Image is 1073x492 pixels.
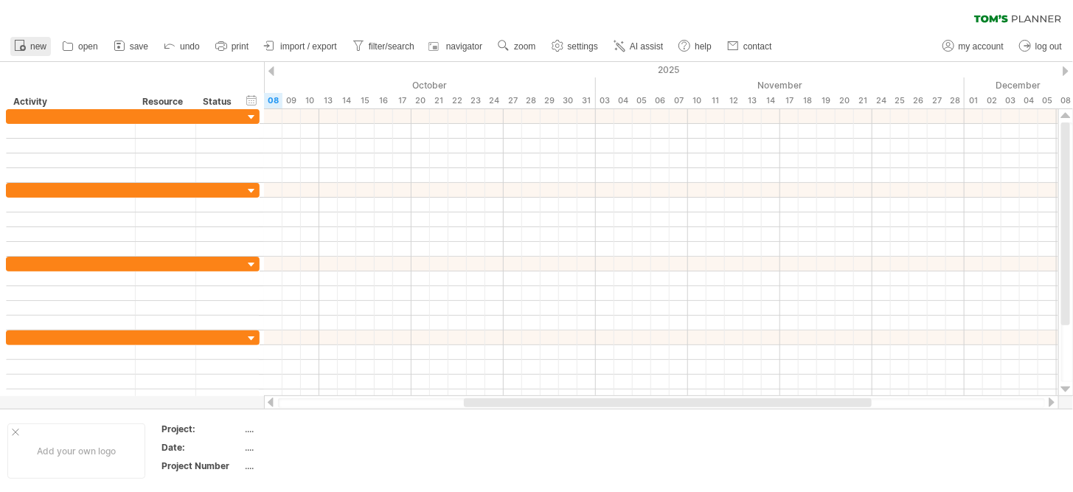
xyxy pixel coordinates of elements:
a: contact [723,37,777,56]
span: undo [180,41,200,52]
div: Tuesday, 4 November 2025 [614,93,633,108]
span: log out [1035,41,1062,52]
a: open [58,37,103,56]
div: Tuesday, 21 October 2025 [430,93,448,108]
div: Resource [142,94,187,109]
div: Tuesday, 28 October 2025 [522,93,541,108]
div: Status [203,94,235,109]
div: Friday, 14 November 2025 [762,93,780,108]
span: settings [568,41,598,52]
div: Monday, 3 November 2025 [596,93,614,108]
div: .... [246,460,369,472]
div: Thursday, 9 October 2025 [282,93,301,108]
div: Thursday, 23 October 2025 [467,93,485,108]
div: Wednesday, 19 November 2025 [817,93,836,108]
div: Thursday, 30 October 2025 [559,93,577,108]
a: help [675,37,716,56]
div: Friday, 24 October 2025 [485,93,504,108]
div: Wednesday, 12 November 2025 [725,93,743,108]
span: open [78,41,98,52]
div: Thursday, 13 November 2025 [743,93,762,108]
div: Friday, 28 November 2025 [946,93,965,108]
a: undo [160,37,204,56]
a: AI assist [610,37,667,56]
div: Thursday, 6 November 2025 [651,93,670,108]
span: save [130,41,148,52]
div: Monday, 24 November 2025 [872,93,891,108]
div: Wednesday, 26 November 2025 [909,93,928,108]
div: Tuesday, 11 November 2025 [706,93,725,108]
span: filter/search [369,41,414,52]
div: .... [246,441,369,454]
a: my account [939,37,1008,56]
div: October 2025 [172,77,596,93]
div: Tuesday, 14 October 2025 [338,93,356,108]
div: Thursday, 27 November 2025 [928,93,946,108]
div: Thursday, 4 December 2025 [1020,93,1038,108]
div: Friday, 7 November 2025 [670,93,688,108]
div: Monday, 17 November 2025 [780,93,799,108]
div: Monday, 27 October 2025 [504,93,522,108]
span: new [30,41,46,52]
span: help [695,41,712,52]
div: Wednesday, 8 October 2025 [264,93,282,108]
div: Monday, 1 December 2025 [965,93,983,108]
a: navigator [426,37,487,56]
div: Friday, 5 December 2025 [1038,93,1057,108]
div: Wednesday, 29 October 2025 [541,93,559,108]
span: navigator [446,41,482,52]
span: contact [743,41,772,52]
a: save [110,37,153,56]
div: Tuesday, 25 November 2025 [891,93,909,108]
div: Wednesday, 5 November 2025 [633,93,651,108]
span: zoom [514,41,535,52]
div: Monday, 20 October 2025 [412,93,430,108]
div: Add your own logo [7,423,145,479]
div: .... [246,423,369,435]
div: Tuesday, 2 December 2025 [983,93,1001,108]
div: Thursday, 16 October 2025 [375,93,393,108]
span: import / export [280,41,337,52]
div: Tuesday, 18 November 2025 [799,93,817,108]
a: import / export [260,37,341,56]
span: print [232,41,249,52]
a: settings [548,37,603,56]
div: Wednesday, 15 October 2025 [356,93,375,108]
a: new [10,37,51,56]
div: Friday, 10 October 2025 [301,93,319,108]
div: Thursday, 20 November 2025 [836,93,854,108]
div: Date: [162,441,243,454]
div: Wednesday, 3 December 2025 [1001,93,1020,108]
div: Project Number [162,460,243,472]
div: November 2025 [596,77,965,93]
div: Wednesday, 22 October 2025 [448,93,467,108]
a: filter/search [349,37,419,56]
div: Friday, 31 October 2025 [577,93,596,108]
div: Friday, 21 November 2025 [854,93,872,108]
div: Activity [13,94,127,109]
div: Monday, 10 November 2025 [688,93,706,108]
span: AI assist [630,41,663,52]
a: zoom [494,37,540,56]
a: log out [1015,37,1066,56]
span: my account [959,41,1004,52]
div: Monday, 13 October 2025 [319,93,338,108]
div: Friday, 17 October 2025 [393,93,412,108]
div: Project: [162,423,243,435]
a: print [212,37,253,56]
